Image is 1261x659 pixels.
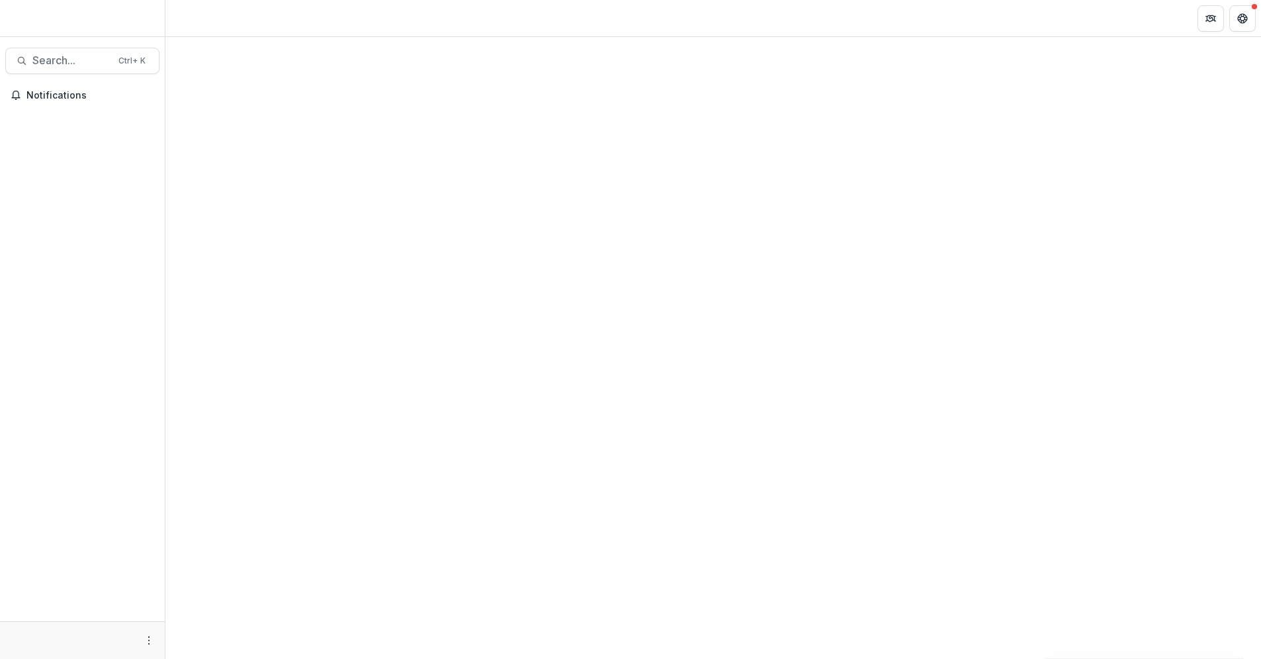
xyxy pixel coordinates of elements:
[32,54,110,67] span: Search...
[26,90,154,101] span: Notifications
[1229,5,1256,32] button: Get Help
[116,54,148,68] div: Ctrl + K
[5,85,159,106] button: Notifications
[171,9,227,28] nav: breadcrumb
[5,48,159,74] button: Search...
[1197,5,1224,32] button: Partners
[141,633,157,648] button: More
